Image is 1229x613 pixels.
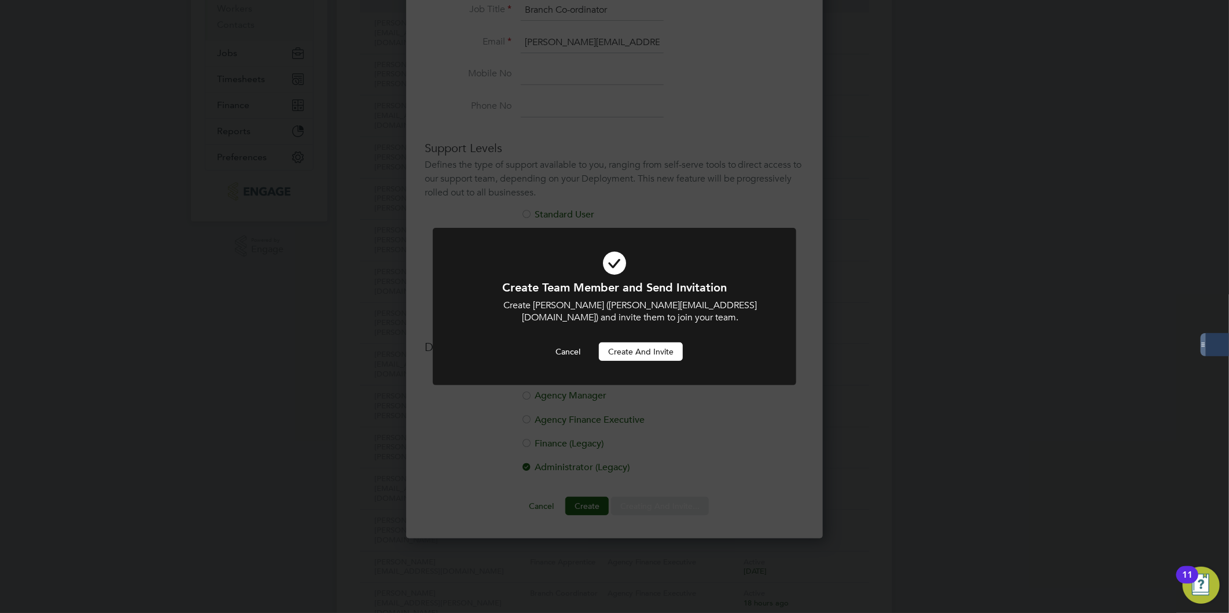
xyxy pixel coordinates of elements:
[496,300,765,324] p: Create [PERSON_NAME] ([PERSON_NAME][EMAIL_ADDRESS][DOMAIN_NAME]) and invite them to join your team.
[1182,575,1193,590] div: 11
[464,280,765,295] h1: Create Team Member and Send Invitation
[546,342,590,361] button: Cancel
[1183,567,1220,604] button: Open Resource Center, 11 new notifications
[599,342,683,361] button: Create and invite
